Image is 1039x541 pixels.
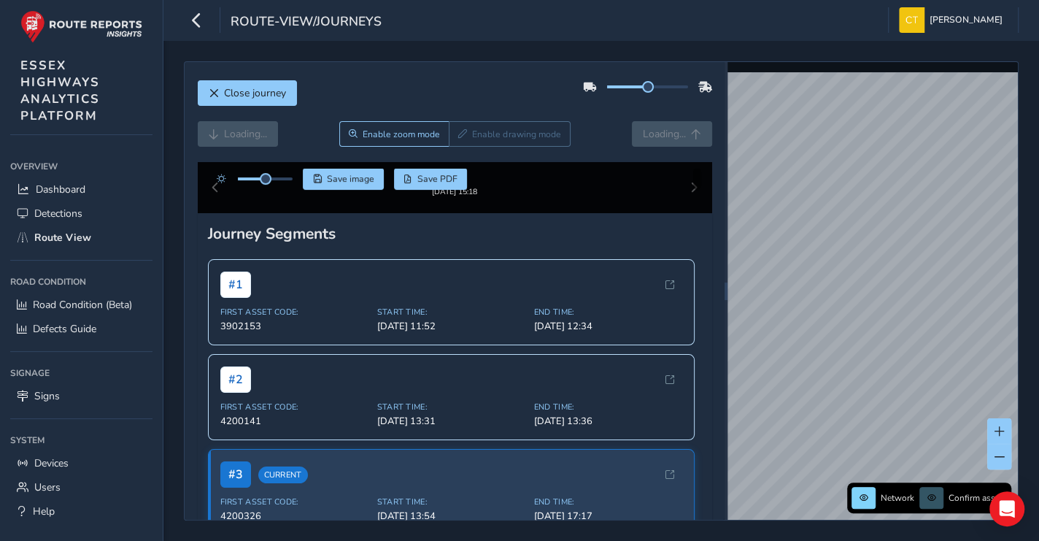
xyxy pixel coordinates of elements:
span: ESSEX HIGHWAYS ANALYTICS PLATFORM [20,57,100,124]
button: PDF [394,168,468,190]
span: [DATE] 11:52 [377,331,525,345]
span: Road Condition (Beta) [33,298,132,312]
span: Users [34,480,61,494]
a: Devices [10,451,152,475]
div: System [10,429,152,451]
span: Start Time: [377,508,525,519]
span: Enable zoom mode [363,128,440,140]
span: 4200141 [220,426,368,440]
a: Road Condition (Beta) [10,293,152,317]
img: diamond-layout [899,7,924,33]
div: Journey Segments [208,235,702,256]
a: Defects Guide [10,317,152,341]
span: Defects Guide [33,322,96,336]
button: [PERSON_NAME] [899,7,1008,33]
span: Confirm assets [949,492,1007,504]
span: First Asset Code: [220,508,368,519]
span: Dashboard [36,183,85,196]
div: Road Condition [10,271,152,293]
span: Start Time: [377,318,525,329]
span: Close journey [224,86,286,100]
button: Zoom [339,121,449,147]
a: Detections [10,202,152,226]
span: Current [258,478,308,495]
span: First Asset Code: [220,318,368,329]
span: End Time: [534,318,682,329]
span: 3902153 [220,331,368,345]
span: # 1 [220,283,251,310]
div: Signage [10,362,152,384]
span: [DATE] 13:31 [377,426,525,440]
button: Save [303,168,384,190]
span: Start Time: [377,413,525,424]
span: # 3 [220,473,251,499]
span: route-view/journeys [231,12,382,33]
span: End Time: [534,413,682,424]
span: [DATE] 12:34 [534,331,682,345]
img: rr logo [20,10,142,43]
span: [DATE] 13:36 [534,426,682,440]
span: Save image [327,173,374,185]
div: Open Intercom Messenger [989,491,1024,526]
span: End Time: [534,508,682,519]
img: Thumbnail frame [410,184,499,198]
button: Close journey [198,80,297,106]
span: Devices [34,456,69,470]
span: Help [33,504,55,518]
span: # 2 [220,378,251,404]
span: Route View [34,231,91,245]
div: Overview [10,156,152,177]
span: Network [881,492,914,504]
a: Help [10,499,152,523]
div: [DATE] 15:18 [410,198,499,209]
a: Signs [10,384,152,408]
span: Save PDF [417,173,457,185]
span: First Asset Code: [220,413,368,424]
a: Route View [10,226,152,250]
span: Signs [34,389,60,403]
span: [PERSON_NAME] [930,7,1003,33]
a: Dashboard [10,177,152,202]
span: Detections [34,207,82,220]
a: Users [10,475,152,499]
